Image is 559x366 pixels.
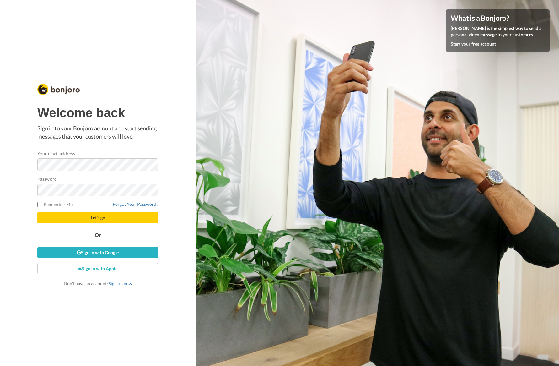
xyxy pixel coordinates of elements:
[94,233,102,237] span: Or
[37,201,73,208] label: Remember Me
[37,150,75,157] label: Your email address
[37,176,57,182] label: Password
[37,247,158,258] a: Sign in with Google
[451,41,496,46] a: Start your free account
[37,106,158,120] h1: Welcome back
[91,215,105,220] span: Let's go
[451,14,545,22] h4: What is a Bonjoro?
[37,202,42,207] input: Remember Me
[37,124,158,140] p: Sign in to your Bonjoro account and start sending messages that your customers will love.
[113,201,158,207] a: Forgot Your Password?
[451,25,545,38] p: [PERSON_NAME] is the simplest way to send a personal video message to your customers.
[37,212,158,223] button: Let's go
[109,281,132,286] a: Sign up now
[64,281,132,286] span: Don’t have an account?
[37,263,158,274] a: Sign in with Apple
